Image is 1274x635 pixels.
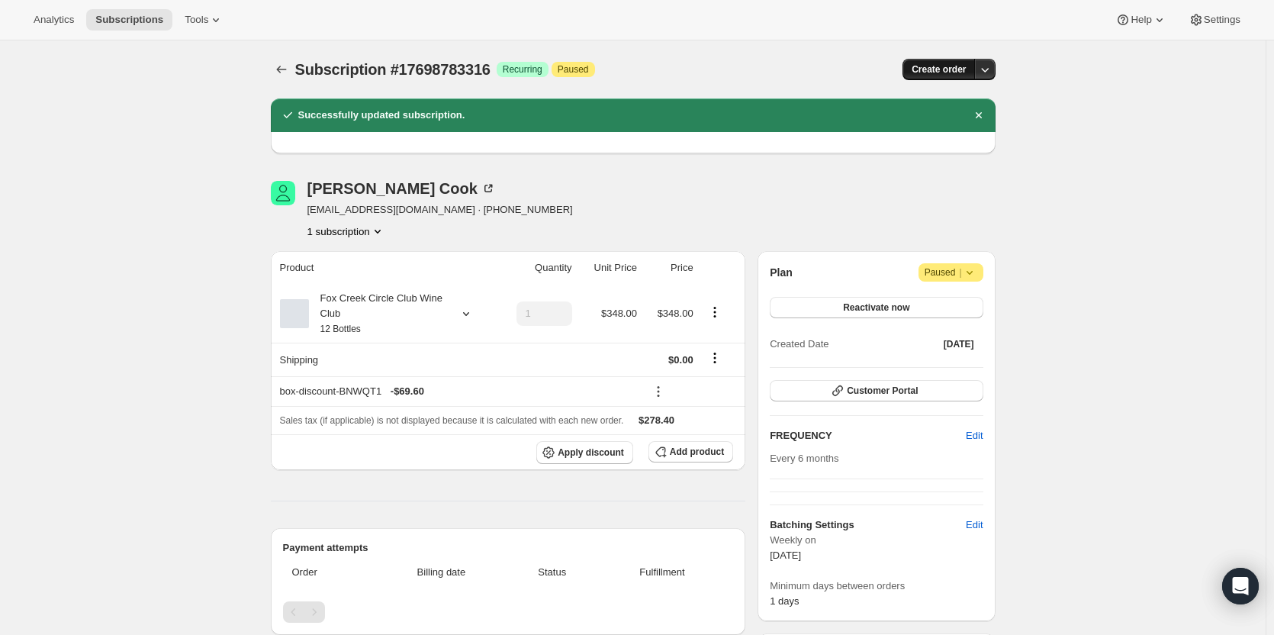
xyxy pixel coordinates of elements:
[34,14,74,26] span: Analytics
[307,181,496,196] div: [PERSON_NAME] Cook
[770,533,983,548] span: Weekly on
[503,63,542,76] span: Recurring
[670,446,724,458] span: Add product
[770,428,966,443] h2: FREQUENCY
[925,265,977,280] span: Paused
[912,63,966,76] span: Create order
[642,251,698,285] th: Price
[86,9,172,31] button: Subscriptions
[307,224,385,239] button: Product actions
[495,251,576,285] th: Quantity
[770,297,983,318] button: Reactivate now
[648,441,733,463] button: Add product
[847,385,918,397] span: Customer Portal
[1222,568,1259,604] div: Open Intercom Messenger
[271,59,292,80] button: Subscriptions
[957,424,992,448] button: Edit
[957,513,992,537] button: Edit
[966,428,983,443] span: Edit
[309,291,446,337] div: Fox Creek Circle Club Wine Club
[24,9,83,31] button: Analytics
[298,108,465,123] h2: Successfully updated subscription.
[1106,9,1176,31] button: Help
[1179,9,1250,31] button: Settings
[283,601,734,623] nav: Pagination
[280,384,637,399] div: box-discount-BNWQT1
[1204,14,1240,26] span: Settings
[1131,14,1151,26] span: Help
[307,202,573,218] span: [EMAIL_ADDRESS][DOMAIN_NAME] · [PHONE_NUMBER]
[558,63,589,76] span: Paused
[770,337,828,352] span: Created Date
[271,343,496,376] th: Shipping
[320,324,361,334] small: 12 Bottles
[95,14,163,26] span: Subscriptions
[703,304,727,321] button: Product actions
[601,308,637,319] span: $348.00
[271,251,496,285] th: Product
[639,414,674,426] span: $278.40
[391,384,424,399] span: - $69.60
[770,579,983,594] span: Minimum days between orders
[558,446,624,459] span: Apply discount
[280,415,624,426] span: Sales tax (if applicable) is not displayed because it is calculated with each new order.
[283,540,734,556] h2: Payment attempts
[175,9,233,31] button: Tools
[770,265,793,280] h2: Plan
[658,308,693,319] span: $348.00
[513,565,591,580] span: Status
[185,14,208,26] span: Tools
[959,266,961,279] span: |
[770,453,838,464] span: Every 6 months
[703,350,727,366] button: Shipping actions
[668,354,693,366] span: $0.00
[968,105,989,126] button: Dismiss notification
[295,61,491,78] span: Subscription #17698783316
[843,301,909,314] span: Reactivate now
[577,251,642,285] th: Unit Price
[902,59,975,80] button: Create order
[770,517,966,533] h6: Batching Settings
[944,338,974,350] span: [DATE]
[600,565,724,580] span: Fulfillment
[271,181,295,205] span: Bruce Cook
[378,565,504,580] span: Billing date
[935,334,983,355] button: [DATE]
[966,517,983,533] span: Edit
[283,556,375,589] th: Order
[770,380,983,401] button: Customer Portal
[536,441,633,464] button: Apply discount
[770,595,799,607] span: 1 days
[770,550,801,561] span: [DATE]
